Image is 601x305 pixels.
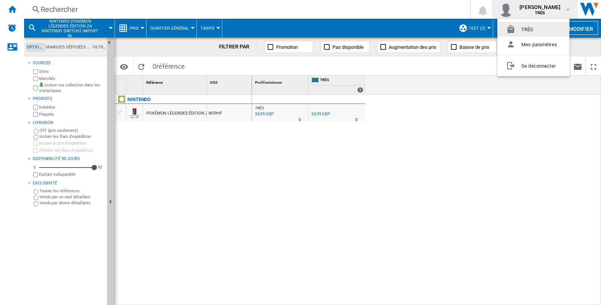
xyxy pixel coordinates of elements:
[497,37,569,52] md-menu-item: Mes paramètres
[497,22,569,37] md-menu-item: TRÈS
[497,58,569,73] md-menu-item: Se déconnecter
[521,63,556,68] font: Se déconnecter
[521,26,533,32] font: TRÈS
[521,41,557,47] font: Mes paramètres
